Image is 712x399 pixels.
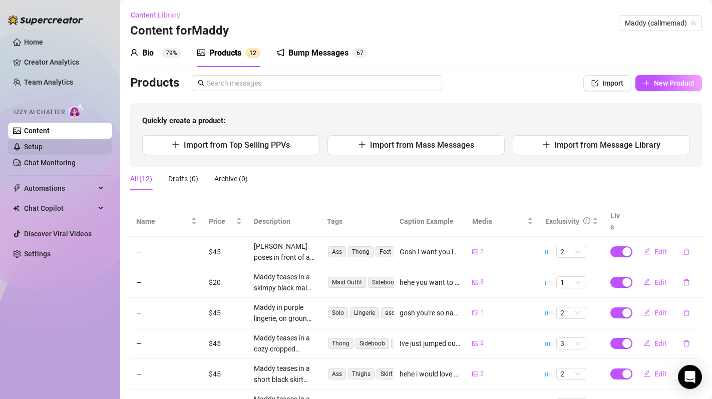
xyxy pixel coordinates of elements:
[472,279,478,285] span: picture
[203,298,248,328] td: $45
[197,49,205,57] span: picture
[142,116,225,125] strong: Quickly create a product:
[24,54,104,70] a: Creator Analytics
[376,246,395,257] span: Feet
[214,173,248,184] div: Archive (0)
[643,309,650,316] span: edit
[560,338,582,349] span: 3
[209,216,234,227] span: Price
[560,246,582,257] span: 2
[254,332,314,354] div: Maddy teases in a cozy cropped sweater with no bra, showing off her toned stomach and sideboob. S...
[249,50,253,57] span: 1
[635,75,702,91] button: New Product
[560,277,582,288] span: 1
[472,216,525,227] span: Media
[328,246,346,257] span: Ass
[203,267,248,298] td: $20
[358,141,366,149] span: plus
[643,80,650,87] span: plus
[472,340,478,346] span: picture
[400,338,460,349] div: Ive just jumped outta bed.. which would you prefer in the mornings?? front or back??
[8,15,83,25] img: logo-BBDzfeDw.svg
[24,38,43,46] a: Home
[675,244,698,260] button: delete
[683,279,690,286] span: delete
[207,78,436,89] input: Search messages
[472,310,478,316] span: video-camera
[328,277,366,288] span: Maid Outfit
[24,250,51,258] a: Settings
[635,244,675,260] button: Edit
[472,249,478,255] span: picture
[654,79,694,87] span: New Product
[13,205,20,212] img: Chat Copilot
[635,366,675,382] button: Edit
[321,206,394,237] th: Tags
[350,307,379,318] span: Lingerie
[198,80,205,87] span: search
[360,50,364,57] span: 7
[328,368,346,379] span: Ass
[288,47,348,59] div: Bump Messages
[675,305,698,321] button: delete
[583,217,590,224] span: info-circle
[480,338,484,348] span: 2
[24,200,95,216] span: Chat Copilot
[583,75,631,91] button: Import
[130,49,138,57] span: user
[130,237,203,267] td: —
[203,237,248,267] td: $45
[24,230,92,238] a: Discover Viral Videos
[654,309,667,317] span: Edit
[654,370,667,378] span: Edit
[368,277,402,288] span: Sideboob
[136,216,189,227] span: Name
[130,173,152,184] div: All (12)
[643,370,650,377] span: edit
[466,206,539,237] th: Media
[513,135,690,155] button: Import from Message Library
[276,49,284,57] span: notification
[130,359,203,389] td: —
[130,23,229,39] h3: Content for Maddy
[24,127,50,135] a: Content
[560,307,582,318] span: 2
[142,135,319,155] button: Import from Top Selling PPVs
[130,7,188,23] button: Content Library
[675,366,698,382] button: delete
[209,47,241,59] div: Products
[162,48,181,58] sup: 79%
[560,368,582,379] span: 2
[184,140,290,150] span: Import from Top Selling PPVs
[130,206,203,237] th: Name
[480,369,484,378] span: 2
[377,368,397,379] span: Skirt
[381,307,399,318] span: ass
[328,338,353,349] span: Thong
[357,50,360,57] span: 6
[643,339,650,346] span: edit
[327,135,505,155] button: Import from Mass Messages
[472,371,478,377] span: picture
[24,78,73,86] a: Team Analytics
[24,143,43,151] a: Setup
[348,368,375,379] span: Thighs
[683,309,690,316] span: delete
[400,277,460,288] div: hehe you want to undress me??
[168,173,198,184] div: Drafts (0)
[142,47,154,59] div: Bio
[254,363,314,385] div: Maddy teases in a short black skirt with white lace trim, lifting it to show off her thick ass an...
[591,80,598,87] span: import
[253,50,256,57] span: 2
[24,159,76,167] a: Chat Monitoring
[245,48,260,58] sup: 12
[625,16,696,31] span: Maddy (callmemad)
[545,216,579,227] div: Exclusivity
[203,328,248,359] td: $45
[130,267,203,298] td: —
[14,108,65,117] span: Izzy AI Chatter
[602,79,623,87] span: Import
[172,141,180,149] span: plus
[683,340,690,347] span: delete
[69,104,84,118] img: AI Chatter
